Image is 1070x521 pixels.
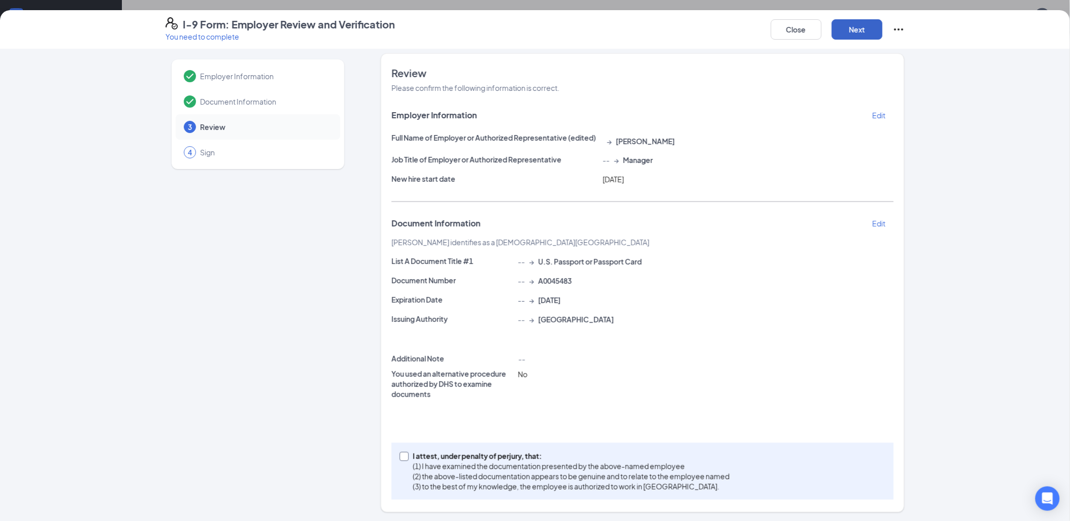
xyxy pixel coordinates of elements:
span: 3 [188,122,192,132]
span: Employer Information [392,110,477,120]
span: → [607,136,612,146]
span: Document Information [392,218,480,229]
span: [GEOGRAPHIC_DATA] [538,314,614,324]
span: -- [518,276,525,286]
p: (3) to the best of my knowledge, the employee is authorized to work in [GEOGRAPHIC_DATA]. [413,481,730,492]
span: → [529,295,534,305]
p: Expiration Date [392,295,514,305]
span: [DATE] [538,295,561,305]
span: -- [518,314,525,324]
span: Manager [623,155,653,165]
p: (1) I have examined the documentation presented by the above-named employee [413,461,730,471]
button: Close [771,19,822,40]
span: U.S. Passport or Passport Card [538,256,642,267]
p: New hire start date [392,174,599,184]
p: Full Name of Employer or Authorized Representative (edited) [392,133,599,143]
h4: I-9 Form: Employer Review and Verification [183,17,395,31]
span: -- [518,256,525,267]
span: Employer Information [200,71,330,81]
span: → [614,155,619,165]
span: Please confirm the following information is correct. [392,83,560,92]
span: → [529,276,534,286]
span: → [529,256,534,267]
span: [PERSON_NAME] identifies as a [DEMOGRAPHIC_DATA][GEOGRAPHIC_DATA] [392,238,650,247]
p: Additional Note [392,353,514,364]
p: Edit [872,218,886,229]
svg: FormI9EVerifyIcon [166,17,178,29]
p: (2) the above-listed documentation appears to be genuine and to relate to the employee named [413,471,730,481]
p: Job Title of Employer or Authorized Representative [392,154,599,165]
span: -- [603,155,610,165]
p: Edit [872,110,886,120]
span: A0045483 [538,276,572,286]
p: Issuing Authority [392,314,514,324]
span: Document Information [200,96,330,107]
button: Next [832,19,883,40]
div: Open Intercom Messenger [1035,486,1060,511]
span: Review [392,66,894,80]
span: 4 [188,147,192,157]
span: → [529,314,534,324]
p: List A Document Title #1 [392,256,514,266]
p: Document Number [392,275,514,285]
span: -- [518,295,525,305]
span: -- [518,354,525,364]
p: You used an alternative procedure authorized by DHS to examine documents [392,369,514,399]
span: No [518,370,528,379]
span: Review [200,122,330,132]
svg: Checkmark [184,70,196,82]
span: [DATE] [603,175,624,184]
svg: Checkmark [184,95,196,108]
p: You need to complete [166,31,395,42]
svg: Ellipses [893,23,905,36]
span: [PERSON_NAME] [616,136,675,146]
span: Sign [200,147,330,157]
p: I attest, under penalty of perjury, that: [413,451,730,461]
